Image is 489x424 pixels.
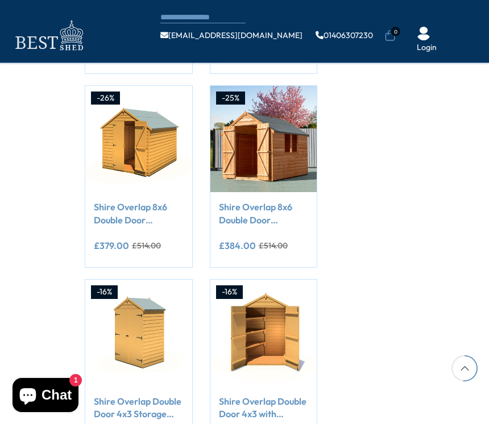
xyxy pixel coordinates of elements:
img: logo [9,17,88,54]
a: Shire Overlap 8x6 Double Door Economy Storage Shed [94,201,184,226]
img: Shire Overlap 8x6 Double Door Economy Storage Shed - Best Shed [85,86,192,193]
a: 01406307230 [316,31,373,39]
div: -25% [216,92,245,105]
img: Shire Overlap Double Door 4x3 Storage Shed - Best Shed [85,280,192,386]
img: Shire Overlap 8x6 Double Door Economy With Window Storage Shed - Best Shed [210,86,317,193]
a: Shire Overlap 8x6 Double Door Economy With Window Storage Shed [219,201,309,226]
img: User Icon [417,27,430,40]
ins: £384.00 [219,241,256,250]
del: £514.00 [132,242,161,250]
del: £514.00 [259,242,288,250]
span: 0 [391,27,400,36]
inbox-online-store-chat: Shopify online store chat [9,378,82,415]
a: Shire Overlap Double Door 4x3 Storage Shed [94,395,184,421]
div: -16% [91,285,118,299]
img: Shire Overlap Double Door 4x3 with Shelves Storage Shed - Best Shed [210,280,317,386]
a: Shire Overlap Double Door 4x3 with Shelves Storage Shed [219,395,309,421]
a: Login [417,42,437,53]
ins: £379.00 [94,241,129,250]
a: 0 [384,30,396,41]
div: -26% [91,92,120,105]
div: -16% [216,285,243,299]
a: [EMAIL_ADDRESS][DOMAIN_NAME] [160,31,302,39]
